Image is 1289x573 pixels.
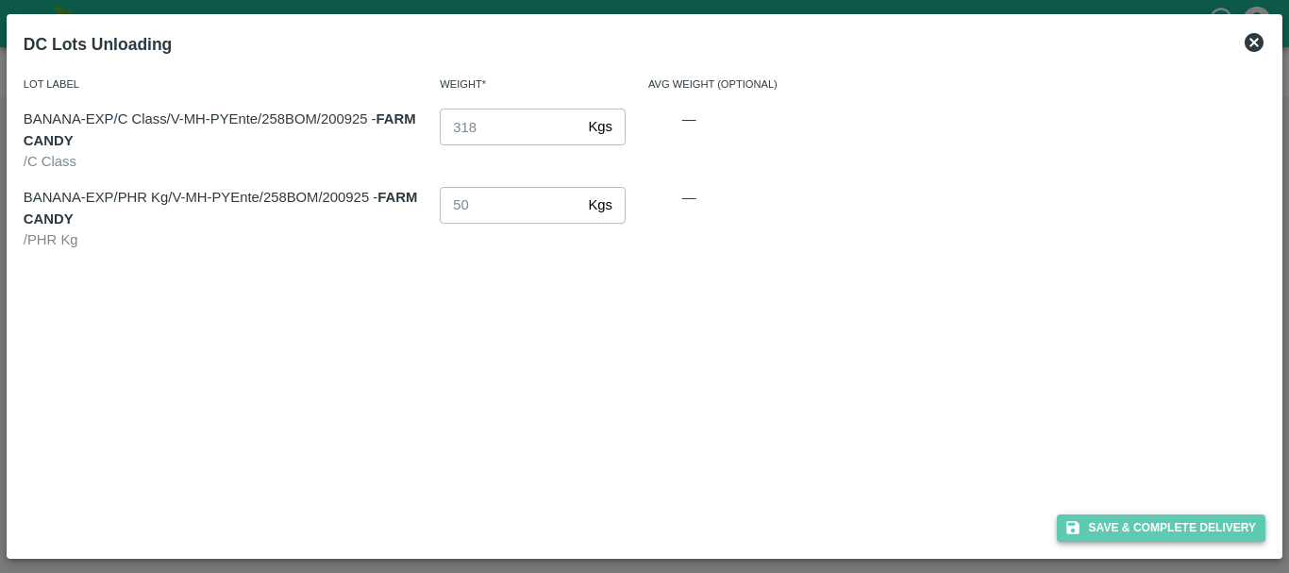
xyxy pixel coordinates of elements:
div: — [626,86,729,172]
strong: FARM CANDY [24,190,417,226]
div: / PHR Kg [24,229,417,250]
p: BANANA-EXP/C Class/V-MH-PYEnte/258BOM/200925 - [24,109,417,151]
p: Kgs [588,116,612,137]
p: BANANA-EXP/PHR Kg/V-MH-PYEnte/258BOM/200925 - [24,187,417,229]
div: — [626,164,729,250]
strong: FARM CANDY [24,111,416,147]
button: Save & Complete Delivery [1057,514,1266,542]
b: DC Lots Unloading [24,35,172,54]
p: Kgs [588,194,612,215]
